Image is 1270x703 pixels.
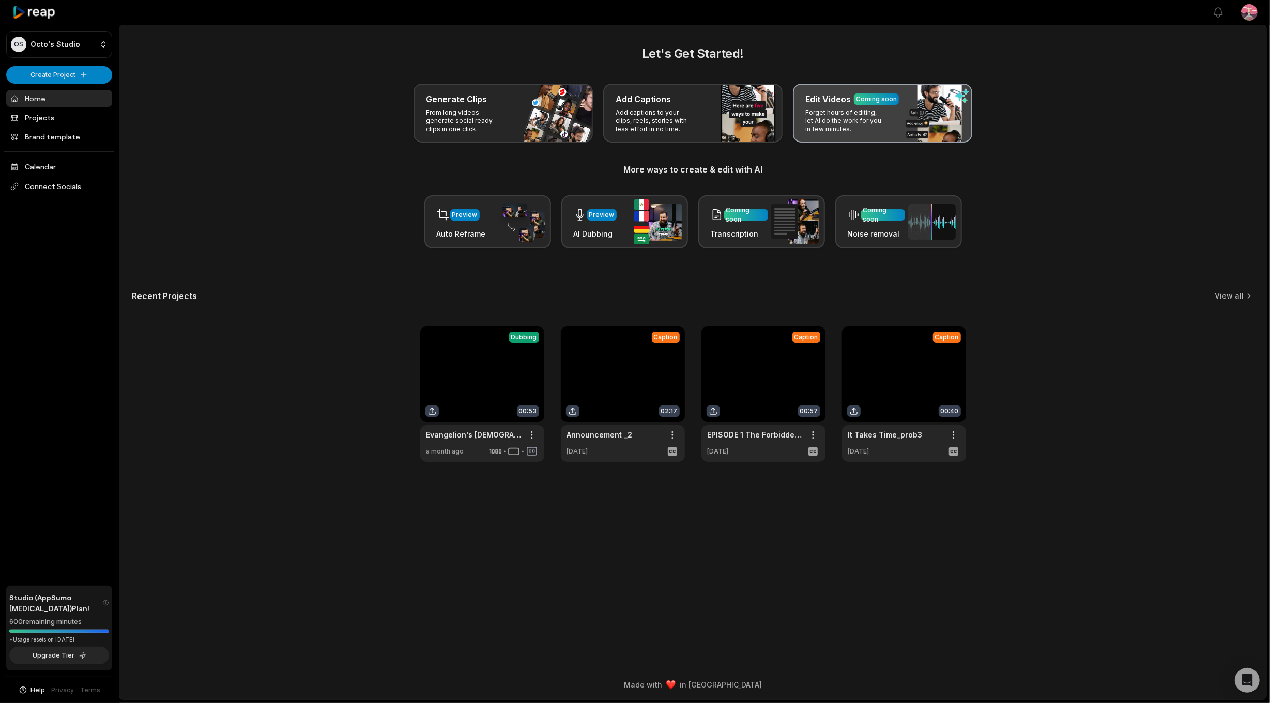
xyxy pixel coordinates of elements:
[726,206,766,224] div: Coming soon
[129,679,1257,690] div: Made with in [GEOGRAPHIC_DATA]
[708,429,803,440] a: EPISODE 1 The Forbidden Fruit of Immortality
[132,44,1254,63] h2: Let's Get Started!
[9,617,109,627] div: 600 remaining minutes
[6,109,112,126] a: Projects
[132,163,1254,176] h3: More ways to create & edit with AI
[9,592,102,614] span: Studio (AppSumo [MEDICAL_DATA]) Plan!
[6,177,112,196] span: Connect Socials
[1215,291,1244,301] a: View all
[616,108,696,133] p: Add captions to your clips, reels, stories with less effort in no time.
[666,680,676,690] img: heart emoji
[908,204,956,240] img: noise_removal.png
[616,93,671,105] h3: Add Captions
[31,685,45,695] span: Help
[711,228,768,239] h3: Transcription
[567,429,633,440] a: Announcement _2
[589,210,615,220] div: Preview
[848,228,905,239] h3: Noise removal
[30,40,80,49] p: Octo's Studio
[634,199,682,244] img: ai_dubbing.png
[856,95,897,104] div: Coming soon
[574,228,617,239] h3: AI Dubbing
[9,636,109,644] div: *Usage resets on [DATE]
[805,93,851,105] h3: Edit Videos
[848,429,923,440] a: It Takes Time_prob3
[132,291,197,301] h2: Recent Projects
[497,202,545,242] img: auto_reframe.png
[426,429,522,440] a: Evangelion's [DEMOGRAPHIC_DATA] Flip Will Shock You
[863,206,903,224] div: Coming soon
[81,685,101,695] a: Terms
[437,228,486,239] h3: Auto Reframe
[426,108,506,133] p: From long videos generate social ready clips in one click.
[11,37,26,52] div: OS
[6,158,112,175] a: Calendar
[1235,668,1260,693] div: Open Intercom Messenger
[6,128,112,145] a: Brand template
[426,93,487,105] h3: Generate Clips
[771,199,819,244] img: transcription.png
[18,685,45,695] button: Help
[452,210,478,220] div: Preview
[52,685,74,695] a: Privacy
[805,108,885,133] p: Forget hours of editing, let AI do the work for you in few minutes.
[6,90,112,107] a: Home
[9,647,109,664] button: Upgrade Tier
[6,66,112,84] button: Create Project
